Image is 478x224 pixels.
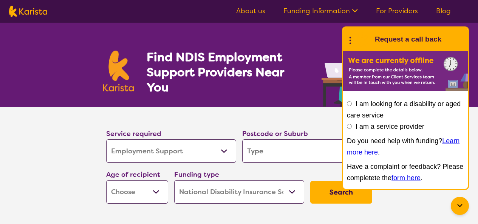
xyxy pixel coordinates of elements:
label: I am looking for a disability or aged care service [347,100,461,119]
a: Funding Information [283,6,358,15]
img: Karista logo [9,6,47,17]
label: Service required [106,129,161,138]
a: form here [391,174,421,182]
p: Do you need help with funding? . [347,135,464,158]
label: Postcode or Suburb [242,129,308,138]
a: About us [236,6,265,15]
label: Funding type [174,170,219,179]
img: Karista [355,32,370,47]
label: Age of recipient [106,170,160,179]
a: For Providers [376,6,418,15]
a: Blog [436,6,451,15]
input: Type [242,139,372,163]
p: Have a complaint or feedback? Please completete the . [347,161,464,184]
label: I am a service provider [356,123,424,130]
img: Karista offline chat form to request call back [343,51,468,91]
h1: Find NDIS Employment Support Providers Near You [147,49,308,95]
button: Search [310,181,372,204]
img: Karista logo [103,51,134,91]
h1: Request a call back [375,34,441,45]
img: employment-support [322,41,375,107]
